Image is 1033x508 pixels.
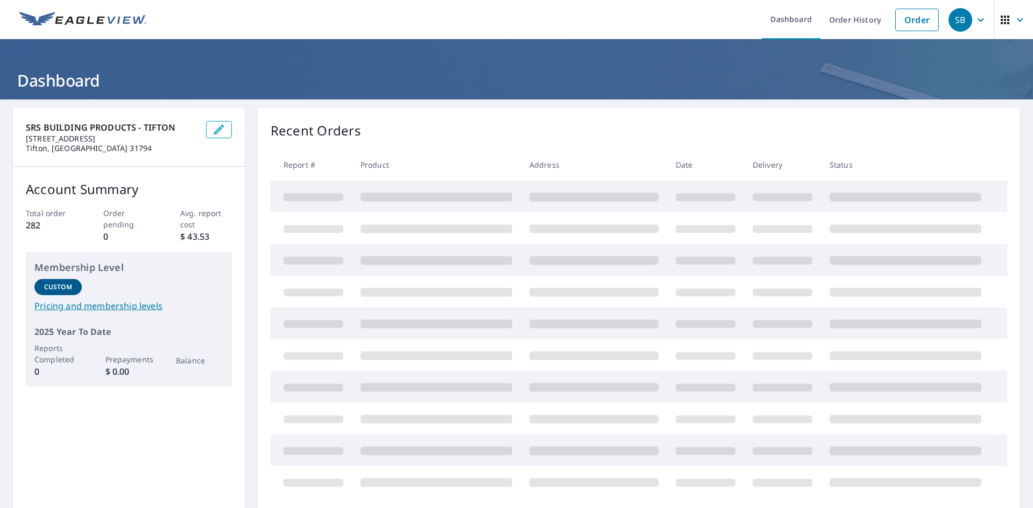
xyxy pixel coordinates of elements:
[26,144,197,153] p: Tifton, [GEOGRAPHIC_DATA] 31794
[34,299,223,312] a: Pricing and membership levels
[180,208,232,230] p: Avg. report cost
[19,12,146,28] img: EV Logo
[103,208,155,230] p: Order pending
[44,282,72,292] p: Custom
[34,325,223,338] p: 2025 Year To Date
[949,8,972,32] div: SB
[34,342,82,365] p: Reports Completed
[821,149,990,181] th: Status
[26,180,232,199] p: Account Summary
[26,219,77,232] p: 282
[13,69,1020,91] h1: Dashboard
[26,208,77,219] p: Total order
[271,121,361,140] p: Recent Orders
[26,134,197,144] p: [STREET_ADDRESS]
[895,9,939,31] a: Order
[176,355,223,366] p: Balance
[105,365,153,378] p: $ 0.00
[180,230,232,243] p: $ 43.53
[34,260,223,275] p: Membership Level
[521,149,667,181] th: Address
[271,149,352,181] th: Report #
[34,365,82,378] p: 0
[744,149,821,181] th: Delivery
[352,149,521,181] th: Product
[105,354,153,365] p: Prepayments
[103,230,155,243] p: 0
[667,149,744,181] th: Date
[26,121,197,134] p: SRS BUILDING PRODUCTS - TIFTON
